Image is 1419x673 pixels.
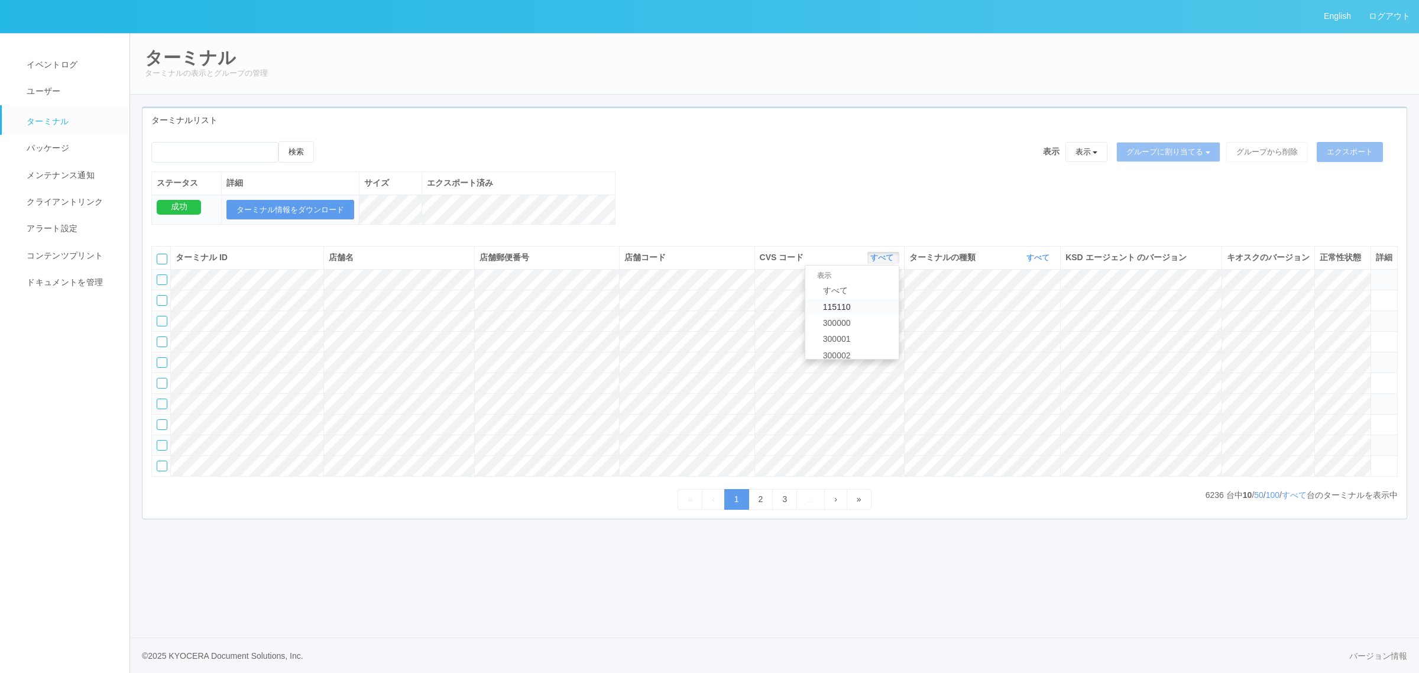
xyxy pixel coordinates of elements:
[760,251,807,264] span: CVS コード
[24,170,95,180] span: メンテナンス通知
[1206,489,1398,501] p: 台中 / / / 台のターミナルを表示中
[805,268,899,283] li: 表示
[624,253,666,262] span: 店舗コード
[24,143,69,153] span: パッケージ
[480,253,529,262] span: 店舗郵便番号
[1320,253,1361,262] span: 正常性状態
[142,651,303,661] span: © 2025 KYOCERA Document Solutions, Inc.
[724,489,749,510] a: 1
[1023,252,1055,264] button: すべて
[817,286,848,295] span: すべて
[1043,145,1060,158] span: 表示
[1065,253,1187,262] span: KSD エージェント のバージョン
[24,197,103,206] span: クライアントリンク
[24,60,77,69] span: イベントログ
[1226,142,1308,162] button: グループから削除
[2,105,140,135] a: ターミナル
[2,135,140,161] a: パッケージ
[857,494,861,504] span: Last
[226,177,354,189] div: 詳細
[1065,142,1108,162] button: 表示
[847,489,872,510] a: Last
[329,253,354,262] span: 店舗名
[1376,251,1392,264] div: 詳細
[2,189,140,215] a: クライアントリンク
[1243,490,1252,500] span: 10
[2,51,140,78] a: イベントログ
[24,277,103,287] span: ドキュメントを管理
[749,489,773,510] a: 2
[145,67,1404,79] p: ターミナルの表示とグループの管理
[824,489,847,510] a: Next
[772,489,797,510] a: 3
[1266,490,1279,500] a: 100
[2,269,140,296] a: ドキュメントを管理
[1227,253,1310,262] span: キオスクのバージョン
[909,251,979,264] span: ターミナルの種類
[176,251,319,264] div: ターミナル ID
[817,351,851,360] span: 300002
[364,177,417,189] div: サイズ
[145,48,1404,67] h2: ターミナル
[157,177,216,189] div: ステータス
[226,200,354,220] button: ターミナル情報をダウンロード
[24,117,69,126] span: ターミナル
[817,318,851,328] span: 300000
[805,265,899,360] ul: すべて
[2,215,140,242] a: アラート設定
[817,302,851,312] span: 115110
[157,200,201,215] div: 成功
[24,224,77,233] span: アラート設定
[142,108,1407,132] div: ターミナルリスト
[2,78,140,105] a: ユーザー
[1206,490,1226,500] span: 6236
[867,252,899,264] button: すべて
[1317,142,1383,162] button: エクスポート
[1026,253,1052,262] a: すべて
[817,334,851,344] span: 300001
[278,141,314,163] button: 検索
[2,162,140,189] a: メンテナンス通知
[1254,490,1264,500] a: 50
[1116,142,1220,162] button: グループに割り当てる
[2,242,140,269] a: コンテンツプリント
[834,494,837,504] span: Next
[427,177,610,189] div: エクスポート済み
[870,253,896,262] a: すべて
[1349,650,1407,662] a: バージョン情報
[24,86,60,96] span: ユーザー
[24,251,103,260] span: コンテンツプリント
[1282,490,1307,500] a: すべて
